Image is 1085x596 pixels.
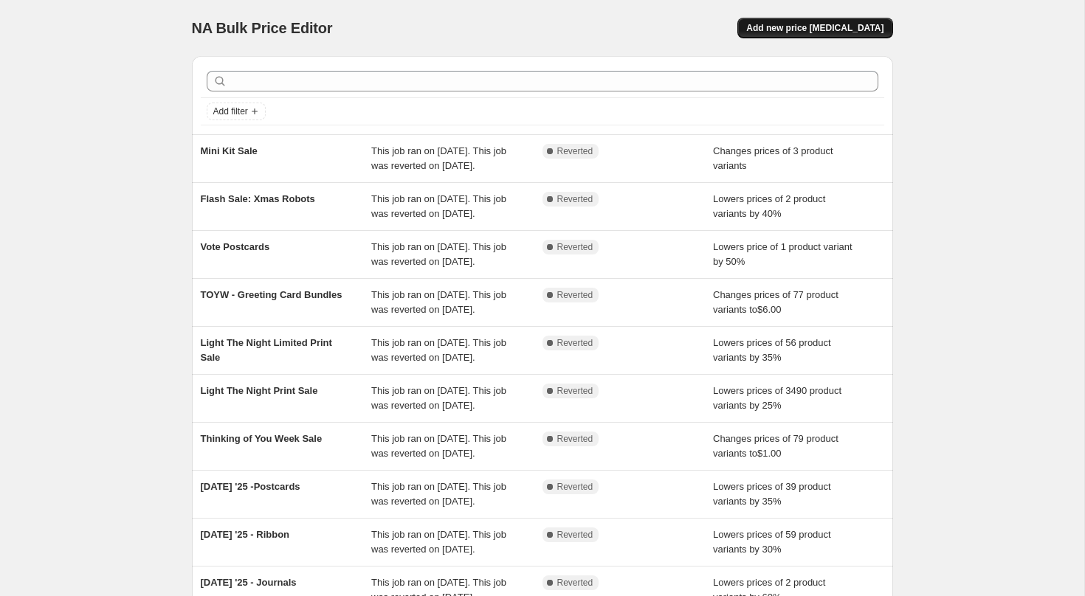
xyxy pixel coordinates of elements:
span: Reverted [557,289,593,301]
span: Reverted [557,337,593,349]
span: Lowers prices of 2 product variants by 40% [713,193,825,219]
span: [DATE] '25 - Journals [201,577,297,588]
span: This job ran on [DATE]. This job was reverted on [DATE]. [371,481,506,507]
span: This job ran on [DATE]. This job was reverted on [DATE]. [371,193,506,219]
span: Changes prices of 79 product variants to [713,433,838,459]
span: Add filter [213,105,248,117]
span: Reverted [557,241,593,253]
span: Reverted [557,193,593,205]
span: Reverted [557,529,593,541]
span: Thinking of You Week Sale [201,433,323,444]
span: Light The Night Print Sale [201,385,318,396]
span: Flash Sale: Xmas Robots [201,193,315,204]
button: Add filter [207,103,266,120]
span: Reverted [557,577,593,589]
span: Changes prices of 77 product variants to [713,289,838,315]
span: NA Bulk Price Editor [192,20,333,36]
span: This job ran on [DATE]. This job was reverted on [DATE]. [371,385,506,411]
span: Reverted [557,481,593,493]
span: Add new price [MEDICAL_DATA] [746,22,883,34]
span: Light The Night Limited Print Sale [201,337,332,363]
span: Lowers prices of 59 product variants by 30% [713,529,831,555]
span: Changes prices of 3 product variants [713,145,833,171]
span: Vote Postcards [201,241,270,252]
span: This job ran on [DATE]. This job was reverted on [DATE]. [371,241,506,267]
span: $6.00 [757,304,782,315]
span: Lowers prices of 3490 product variants by 25% [713,385,841,411]
span: This job ran on [DATE]. This job was reverted on [DATE]. [371,145,506,171]
span: This job ran on [DATE]. This job was reverted on [DATE]. [371,433,506,459]
span: $1.00 [757,448,782,459]
span: Lowers prices of 56 product variants by 35% [713,337,831,363]
span: Mini Kit Sale [201,145,258,156]
span: This job ran on [DATE]. This job was reverted on [DATE]. [371,529,506,555]
span: Reverted [557,385,593,397]
span: This job ran on [DATE]. This job was reverted on [DATE]. [371,289,506,315]
span: This job ran on [DATE]. This job was reverted on [DATE]. [371,337,506,363]
span: Lowers price of 1 product variant by 50% [713,241,852,267]
span: TOYW - Greeting Card Bundles [201,289,342,300]
span: [DATE] '25 -Postcards [201,481,300,492]
button: Add new price [MEDICAL_DATA] [737,18,892,38]
span: Reverted [557,433,593,445]
span: Lowers prices of 39 product variants by 35% [713,481,831,507]
span: Reverted [557,145,593,157]
span: [DATE] '25 - Ribbon [201,529,290,540]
